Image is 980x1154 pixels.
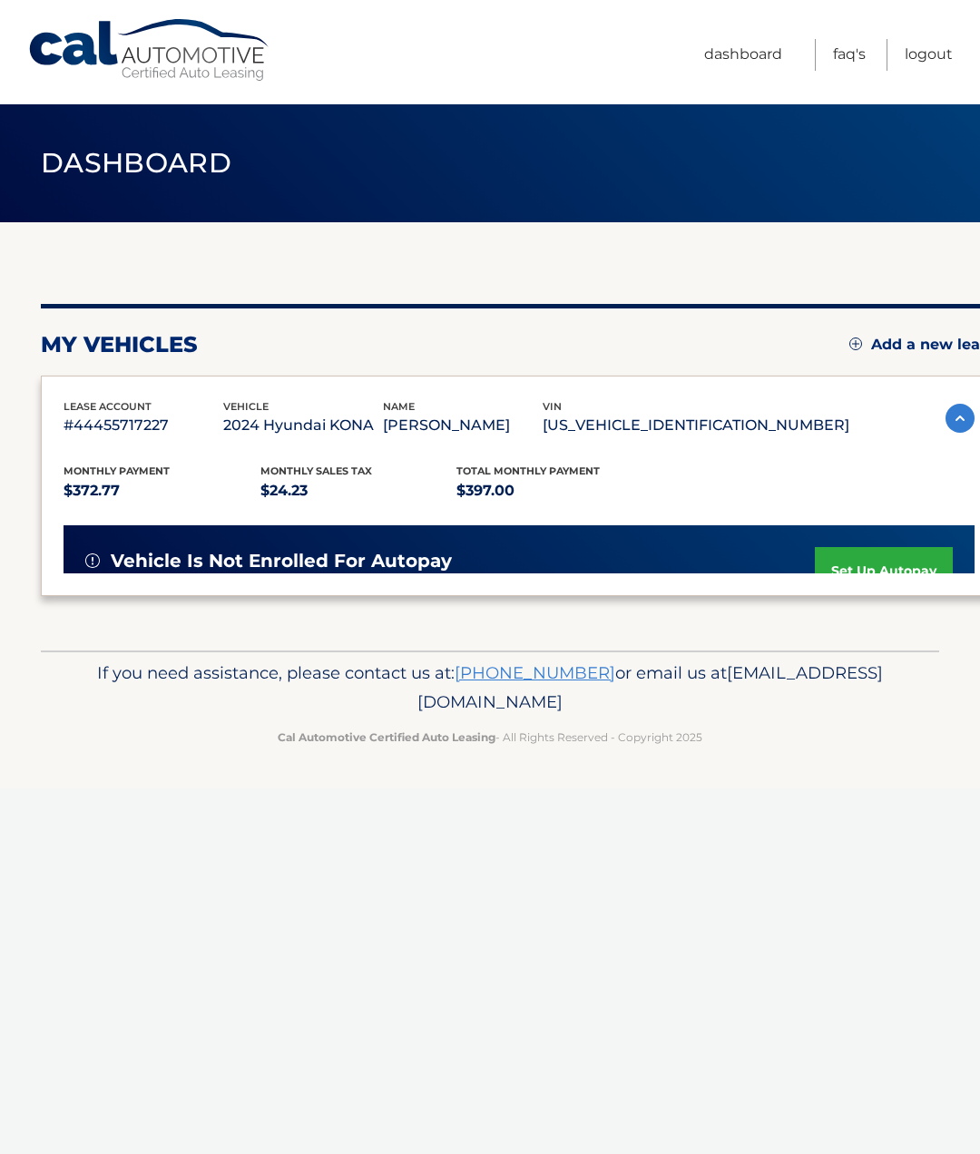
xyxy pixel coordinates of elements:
img: alert-white.svg [85,553,100,568]
p: Enroll your vehicle in automatic recurring payment deduction. [111,572,815,592]
p: 2024 Hyundai KONA [223,413,383,438]
img: add.svg [849,337,862,350]
span: [EMAIL_ADDRESS][DOMAIN_NAME] [417,662,883,712]
span: vehicle is not enrolled for autopay [111,550,452,572]
a: FAQ's [833,39,866,71]
span: name [383,400,415,413]
a: Logout [905,39,953,71]
p: If you need assistance, please contact us at: or email us at [68,659,912,717]
span: Monthly sales Tax [260,465,372,477]
span: Monthly Payment [64,465,170,477]
p: [US_VEHICLE_IDENTIFICATION_NUMBER] [543,413,849,438]
img: accordion-active.svg [946,404,975,433]
p: [PERSON_NAME] [383,413,543,438]
p: #44455717227 [64,413,223,438]
h2: my vehicles [41,331,198,358]
a: [PHONE_NUMBER] [455,662,615,683]
p: $24.23 [260,478,457,504]
p: - All Rights Reserved - Copyright 2025 [68,728,912,747]
span: Dashboard [41,146,231,180]
a: set up autopay [815,547,953,595]
span: lease account [64,400,152,413]
p: $397.00 [456,478,653,504]
span: vin [543,400,562,413]
p: $372.77 [64,478,260,504]
span: vehicle [223,400,269,413]
strong: Cal Automotive Certified Auto Leasing [278,730,495,744]
a: Dashboard [704,39,782,71]
a: Cal Automotive [27,18,272,83]
span: Total Monthly Payment [456,465,600,477]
